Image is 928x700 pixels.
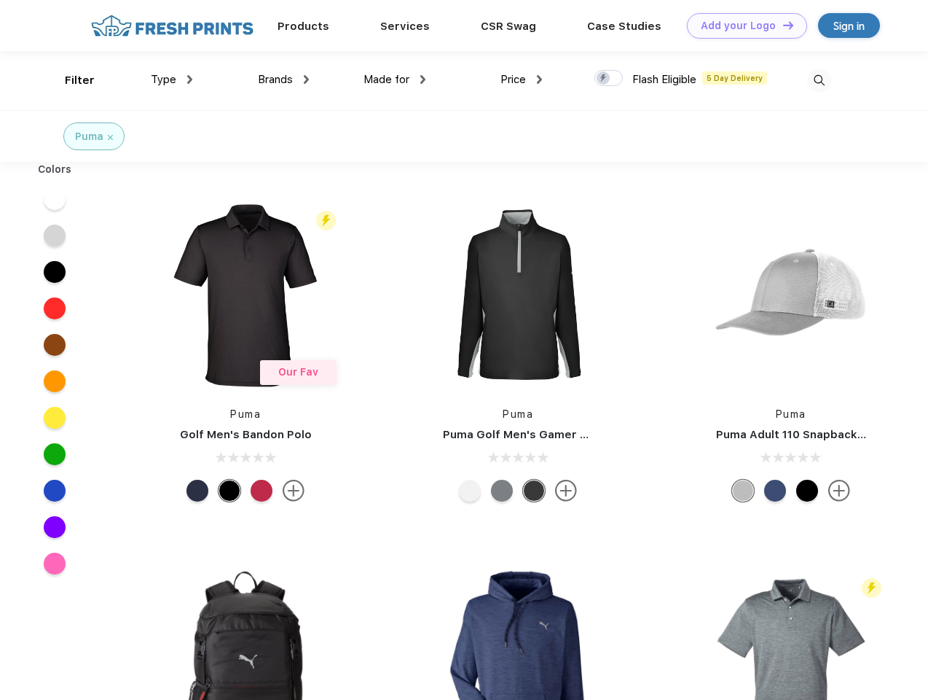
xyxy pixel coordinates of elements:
span: Price [500,73,526,86]
div: Pma Blk Pma Blk [796,480,818,502]
a: Puma [230,408,261,420]
div: Puma Black [219,480,240,502]
img: more.svg [828,480,850,502]
div: Bright White [459,480,481,502]
div: Colors [27,162,83,177]
img: dropdown.png [187,75,192,84]
span: Our Fav [278,366,318,378]
img: more.svg [283,480,304,502]
a: Puma Golf Men's Gamer Golf Quarter-Zip [443,428,673,441]
a: Products [278,20,329,33]
img: dropdown.png [304,75,309,84]
div: Add your Logo [701,20,776,32]
img: func=resize&h=266 [421,198,615,392]
a: CSR Swag [481,20,536,33]
div: Filter [65,72,95,89]
div: Puma [75,129,103,144]
span: Brands [258,73,293,86]
img: flash_active_toggle.svg [862,578,881,598]
img: dropdown.png [420,75,425,84]
a: Puma [503,408,533,420]
div: Peacoat Qut Shd [764,480,786,502]
div: Quarry with Brt Whit [732,480,754,502]
span: Type [151,73,176,86]
img: DT [783,21,793,29]
a: Services [380,20,430,33]
img: fo%20logo%202.webp [87,13,258,39]
div: Sign in [833,17,865,34]
span: 5 Day Delivery [702,71,767,85]
span: Made for [363,73,409,86]
div: Puma Black [523,480,545,502]
img: dropdown.png [537,75,542,84]
a: Puma [776,408,806,420]
div: Navy Blazer [186,480,208,502]
img: flash_active_toggle.svg [316,211,336,230]
span: Flash Eligible [632,73,696,86]
div: Quiet Shade [491,480,513,502]
img: func=resize&h=266 [694,198,888,392]
img: more.svg [555,480,577,502]
a: Sign in [818,13,880,38]
img: filter_cancel.svg [108,135,113,140]
div: Ski Patrol [251,480,272,502]
img: desktop_search.svg [807,69,831,93]
img: func=resize&h=266 [149,198,342,392]
a: Golf Men's Bandon Polo [180,428,312,441]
